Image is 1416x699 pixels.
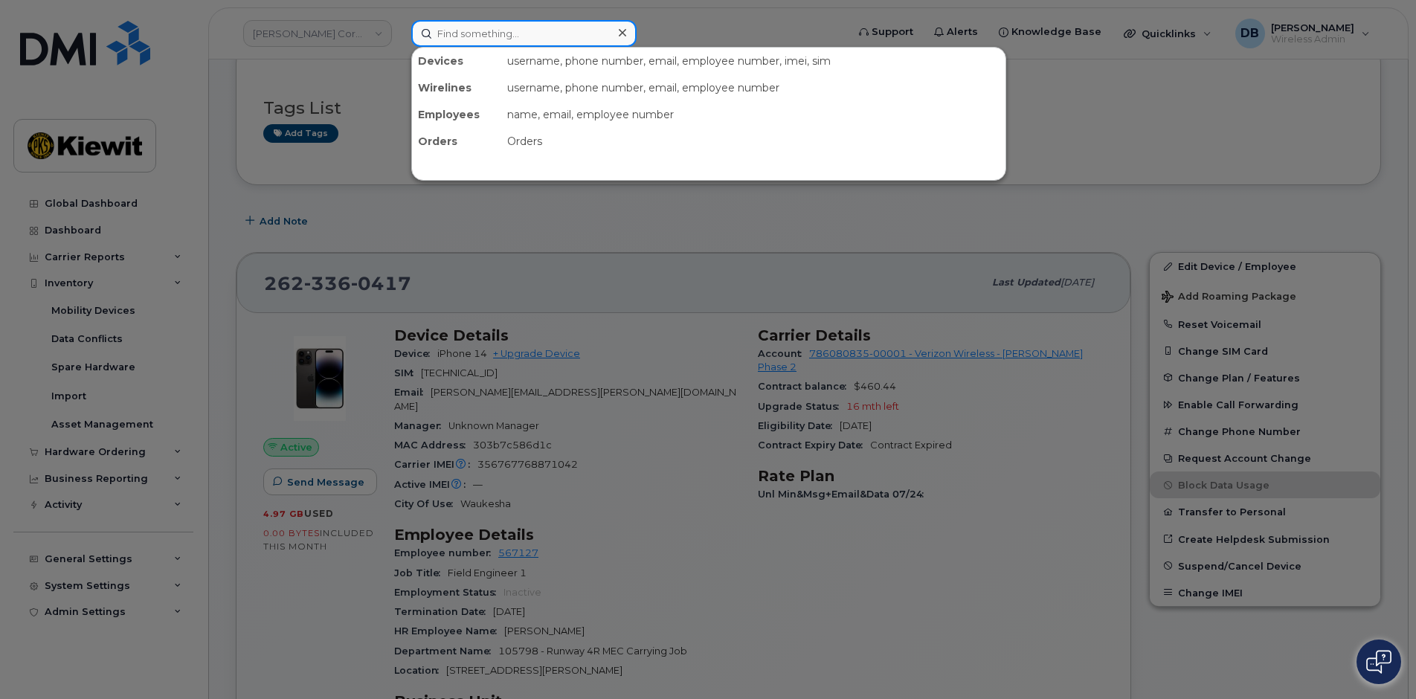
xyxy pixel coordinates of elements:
[501,74,1005,101] div: username, phone number, email, employee number
[411,20,637,47] input: Find something...
[412,101,501,128] div: Employees
[412,48,501,74] div: Devices
[412,74,501,101] div: Wirelines
[501,101,1005,128] div: name, email, employee number
[412,128,501,155] div: Orders
[501,48,1005,74] div: username, phone number, email, employee number, imei, sim
[1366,650,1391,674] img: Open chat
[501,128,1005,155] div: Orders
